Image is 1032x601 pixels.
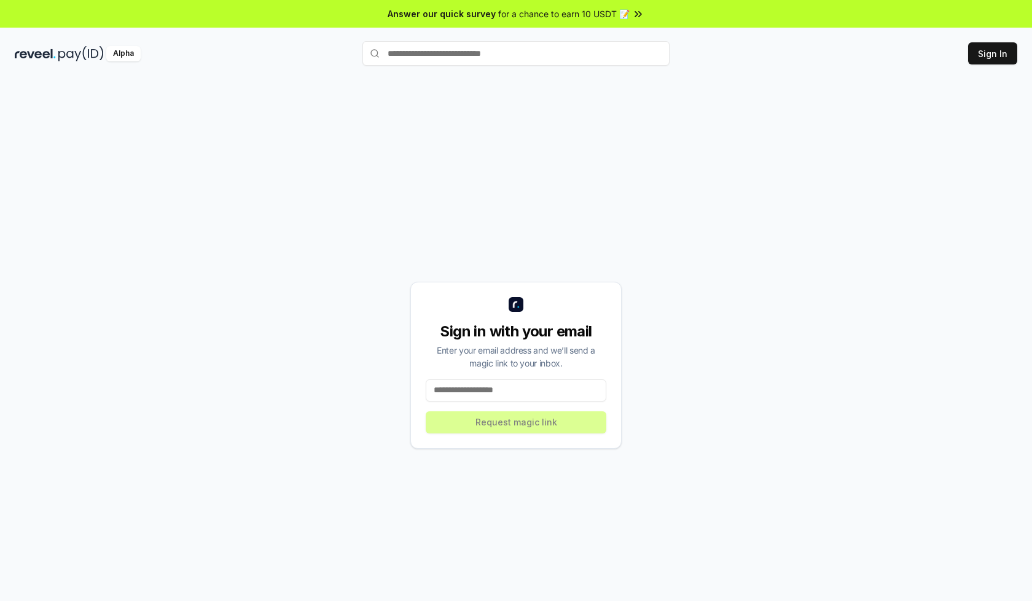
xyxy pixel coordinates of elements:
[106,46,141,61] div: Alpha
[58,46,104,61] img: pay_id
[509,297,523,312] img: logo_small
[968,42,1017,64] button: Sign In
[498,7,630,20] span: for a chance to earn 10 USDT 📝
[15,46,56,61] img: reveel_dark
[426,344,606,370] div: Enter your email address and we’ll send a magic link to your inbox.
[388,7,496,20] span: Answer our quick survey
[426,322,606,341] div: Sign in with your email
